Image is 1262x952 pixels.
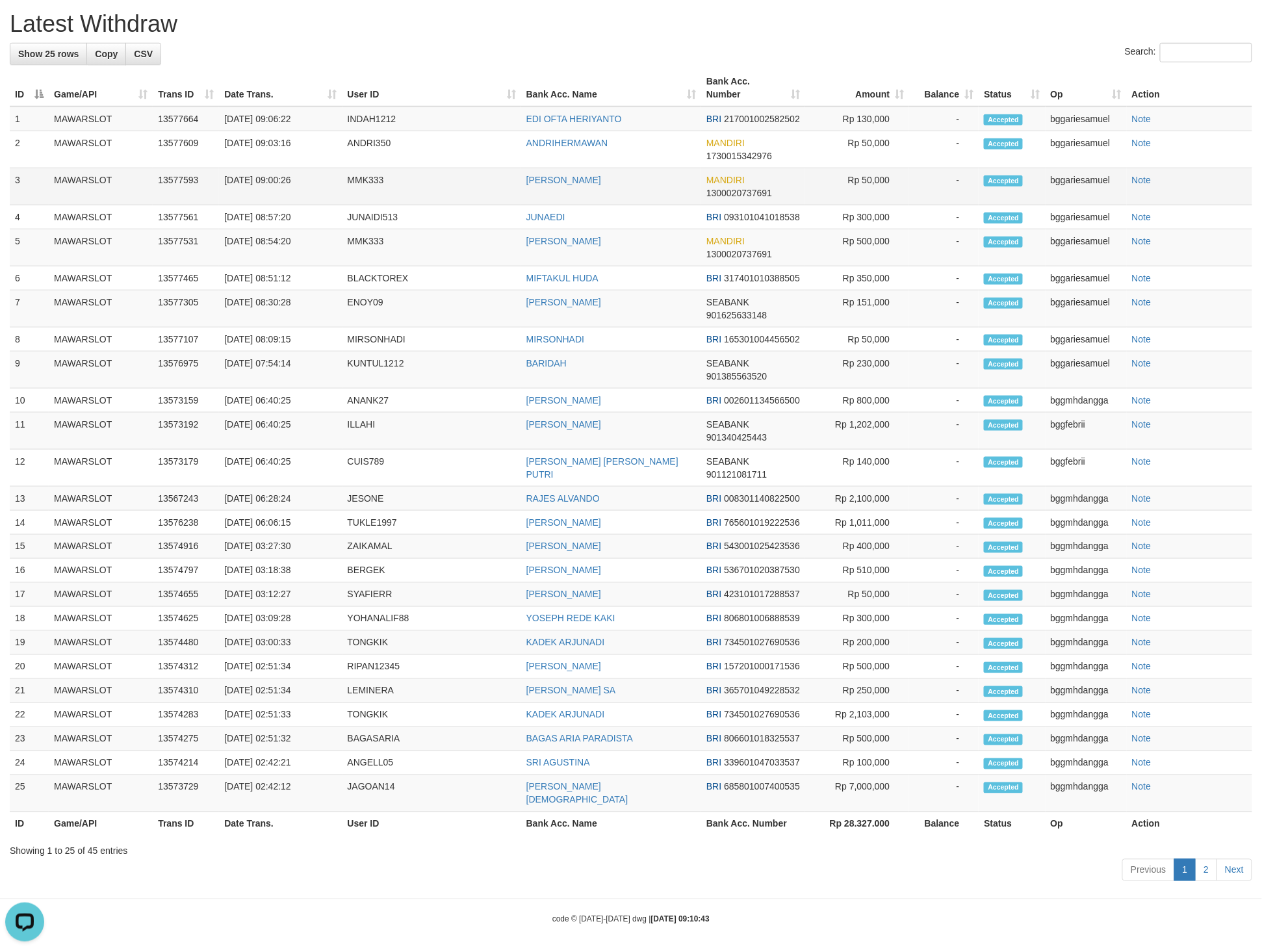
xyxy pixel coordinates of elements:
[49,655,153,679] td: MAWARSLOT
[805,487,909,511] td: Rp 2,100,000
[805,413,909,450] td: Rp 1,202,000
[219,352,342,389] td: [DATE] 07:54:14
[49,511,153,535] td: MAWARSLOT
[10,631,49,655] td: 19
[49,131,153,168] td: MAWARSLOT
[342,413,521,450] td: ILLAHI
[1046,655,1127,679] td: bggmhdangga
[909,266,979,290] td: -
[984,359,1023,370] span: Accepted
[219,535,342,559] td: [DATE] 03:27:30
[1132,138,1152,148] a: Note
[10,607,49,631] td: 18
[49,266,153,290] td: MAWARSLOT
[49,413,153,450] td: MAWARSLOT
[1132,358,1152,368] a: Note
[1122,859,1174,881] a: Previous
[153,266,219,290] td: 13577465
[219,679,342,703] td: [DATE] 02:51:34
[1127,70,1252,107] th: Action
[526,358,567,368] a: BARIDAH
[805,229,909,266] td: Rp 500,000
[909,205,979,229] td: -
[724,637,800,648] span: Copy 734501027690536 to clipboard
[219,266,342,290] td: [DATE] 08:51:12
[49,559,153,583] td: MAWARSLOT
[706,662,721,672] span: BRI
[521,70,701,107] th: Bank Acc. Name: activate to sort column ascending
[706,456,749,467] span: SEABANK
[701,70,805,107] th: Bank Acc. Number: activate to sort column ascending
[18,49,79,59] span: Show 25 rows
[526,565,601,576] a: [PERSON_NAME]
[526,334,584,344] a: MIRSONHADI
[526,456,678,480] a: [PERSON_NAME] [PERSON_NAME] PUTRI
[1132,297,1152,307] a: Note
[1046,487,1127,511] td: bggmhdangga
[342,583,521,607] td: SYAFIERR
[805,655,909,679] td: Rp 500,000
[219,559,342,583] td: [DATE] 03:18:38
[1046,511,1127,535] td: bggmhdangga
[10,413,49,450] td: 11
[1160,43,1252,62] input: Search:
[219,229,342,266] td: [DATE] 08:54:20
[1046,168,1127,205] td: bggariesamuel
[219,655,342,679] td: [DATE] 02:51:34
[342,655,521,679] td: RIPAN12345
[909,583,979,607] td: -
[1046,328,1127,352] td: bggariesamuel
[526,662,601,672] a: [PERSON_NAME]
[10,205,49,229] td: 4
[805,559,909,583] td: Rp 510,000
[805,607,909,631] td: Rp 300,000
[153,511,219,535] td: 13576238
[805,352,909,389] td: Rp 230,000
[153,583,219,607] td: 13574655
[526,297,601,307] a: [PERSON_NAME]
[984,518,1023,529] span: Accepted
[984,420,1023,431] span: Accepted
[526,710,605,720] a: KADEK ARJUNADI
[153,679,219,703] td: 13574310
[1132,395,1152,405] a: Note
[1132,662,1152,672] a: Note
[1046,607,1127,631] td: bggmhdangga
[10,487,49,511] td: 13
[153,131,219,168] td: 13577609
[219,450,342,487] td: [DATE] 06:40:25
[909,450,979,487] td: -
[219,168,342,205] td: [DATE] 09:00:26
[984,237,1023,248] span: Accepted
[706,297,749,307] span: SEABANK
[1132,541,1152,552] a: Note
[153,631,219,655] td: 13574480
[1195,859,1217,881] a: 2
[1132,175,1152,185] a: Note
[342,450,521,487] td: CUIS789
[706,432,767,443] span: Copy 901340425443 to clipboard
[1132,517,1152,528] a: Note
[49,389,153,413] td: MAWARSLOT
[86,43,126,65] a: Copy
[10,450,49,487] td: 12
[1046,107,1127,131] td: bggariesamuel
[153,389,219,413] td: 13573159
[1132,565,1152,576] a: Note
[909,168,979,205] td: -
[219,389,342,413] td: [DATE] 06:40:25
[909,352,979,389] td: -
[342,559,521,583] td: BERGEK
[1132,273,1152,283] a: Note
[706,188,772,198] span: Copy 1300020737691 to clipboard
[219,631,342,655] td: [DATE] 03:00:33
[1046,389,1127,413] td: bggmhdangga
[805,511,909,535] td: Rp 1,011,000
[984,566,1023,577] span: Accepted
[1132,734,1152,744] a: Note
[526,419,601,430] a: [PERSON_NAME]
[805,535,909,559] td: Rp 400,000
[706,151,772,161] span: Copy 1730015342976 to clipboard
[49,450,153,487] td: MAWARSLOT
[10,328,49,352] td: 8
